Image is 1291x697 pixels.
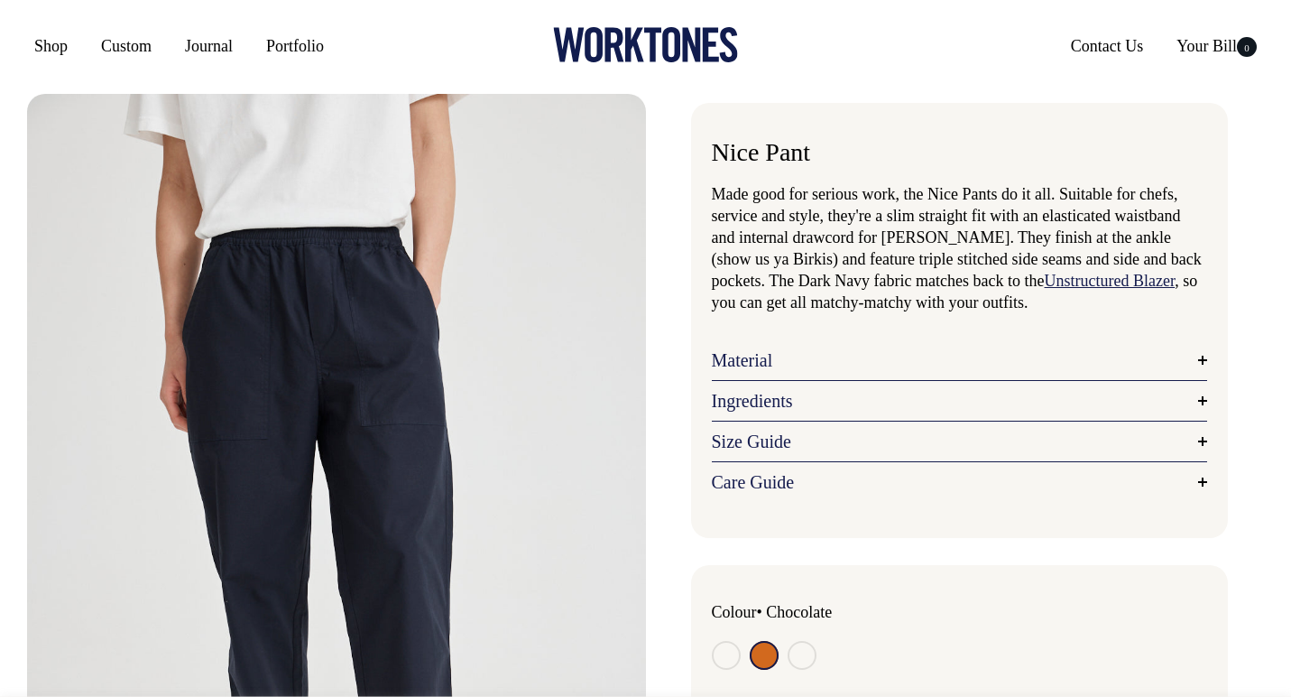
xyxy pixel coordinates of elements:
a: Your Bill0 [1169,30,1264,62]
a: Care Guide [712,471,1208,493]
a: Custom [94,30,159,62]
span: 0 [1237,37,1257,57]
a: Shop [27,30,75,62]
a: Journal [178,30,240,62]
a: Ingredients [712,390,1208,412]
span: , so you can get all matchy-matchy with your outfits. [712,272,1198,311]
a: Material [712,349,1208,371]
label: Chocolate [766,603,832,621]
a: Size Guide [712,431,1208,452]
a: Unstructured Blazer [1045,272,1176,290]
span: • [757,603,762,621]
div: Colour [712,601,910,623]
h1: Nice Pant [712,139,1208,167]
a: Contact Us [1064,30,1151,62]
span: Made good for serious work, the Nice Pants do it all. Suitable for chefs, service and style, they... [712,185,1202,290]
a: Portfolio [259,30,331,62]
